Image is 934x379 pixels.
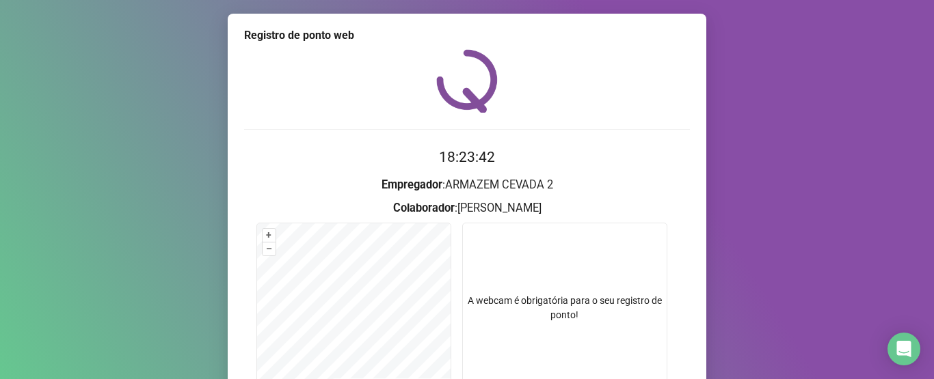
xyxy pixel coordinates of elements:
strong: Empregador [382,178,442,191]
h3: : ARMAZEM CEVADA 2 [244,176,690,194]
time: 18:23:42 [439,149,495,165]
div: Open Intercom Messenger [888,333,920,365]
img: QRPoint [436,49,498,113]
h3: : [PERSON_NAME] [244,199,690,217]
button: + [263,229,276,242]
div: Registro de ponto web [244,27,690,44]
button: – [263,242,276,255]
strong: Colaborador [393,201,455,214]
